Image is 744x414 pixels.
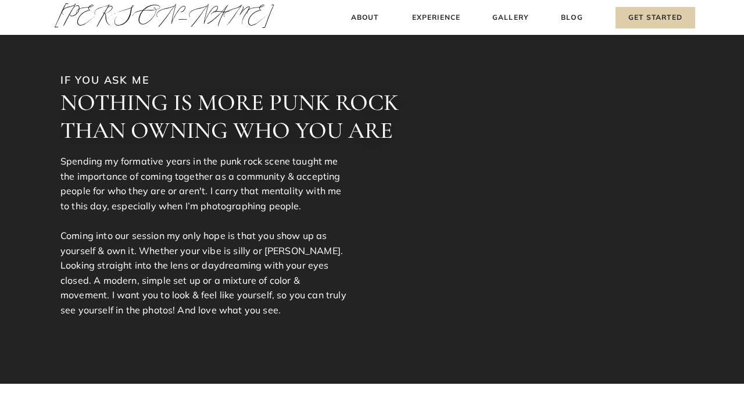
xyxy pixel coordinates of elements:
[410,12,462,24] a: Experience
[60,154,347,323] p: Spending my formative years in the punk rock scene taught me the importance of coming together as...
[616,7,695,28] a: Get Started
[559,12,585,24] a: Blog
[60,88,413,148] h3: NOTHING IS MORE PUNK ROCK THAN OWNING WHO YOU ARE
[60,72,153,85] h3: IF YOU ASK ME
[348,12,382,24] a: About
[491,12,530,24] a: Gallery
